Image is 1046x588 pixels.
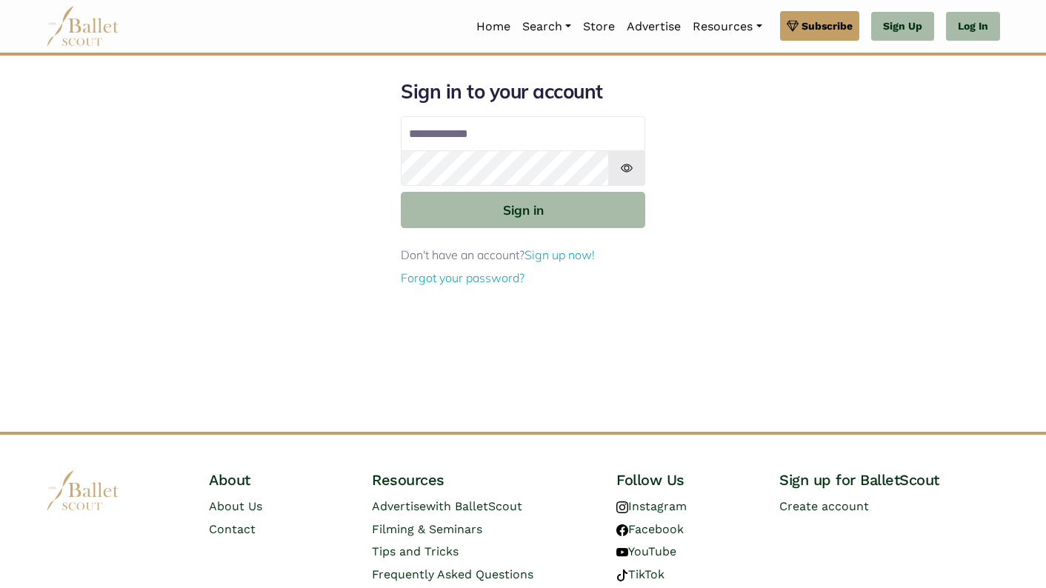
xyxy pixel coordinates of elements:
[616,470,756,490] h4: Follow Us
[372,499,522,513] a: Advertisewith BalletScout
[946,12,1000,41] a: Log In
[401,246,645,265] p: Don't have an account?
[616,522,684,536] a: Facebook
[401,192,645,228] button: Sign in
[779,499,869,513] a: Create account
[372,470,593,490] h4: Resources
[516,11,577,42] a: Search
[616,569,628,581] img: tiktok logo
[616,499,687,513] a: Instagram
[779,470,1000,490] h4: Sign up for BalletScout
[209,522,256,536] a: Contact
[616,544,676,558] a: YouTube
[372,544,459,558] a: Tips and Tricks
[426,499,522,513] span: with BalletScout
[871,12,934,41] a: Sign Up
[802,18,853,34] span: Subscribe
[577,11,621,42] a: Store
[780,11,859,41] a: Subscribe
[616,547,628,558] img: youtube logo
[621,11,687,42] a: Advertise
[470,11,516,42] a: Home
[401,79,645,104] h1: Sign in to your account
[616,501,628,513] img: instagram logo
[46,470,120,511] img: logo
[687,11,767,42] a: Resources
[372,522,482,536] a: Filming & Seminars
[209,499,262,513] a: About Us
[616,567,664,581] a: TikTok
[524,247,595,262] a: Sign up now!
[401,270,524,285] a: Forgot your password?
[372,567,533,581] a: Frequently Asked Questions
[209,470,348,490] h4: About
[787,18,799,34] img: gem.svg
[616,524,628,536] img: facebook logo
